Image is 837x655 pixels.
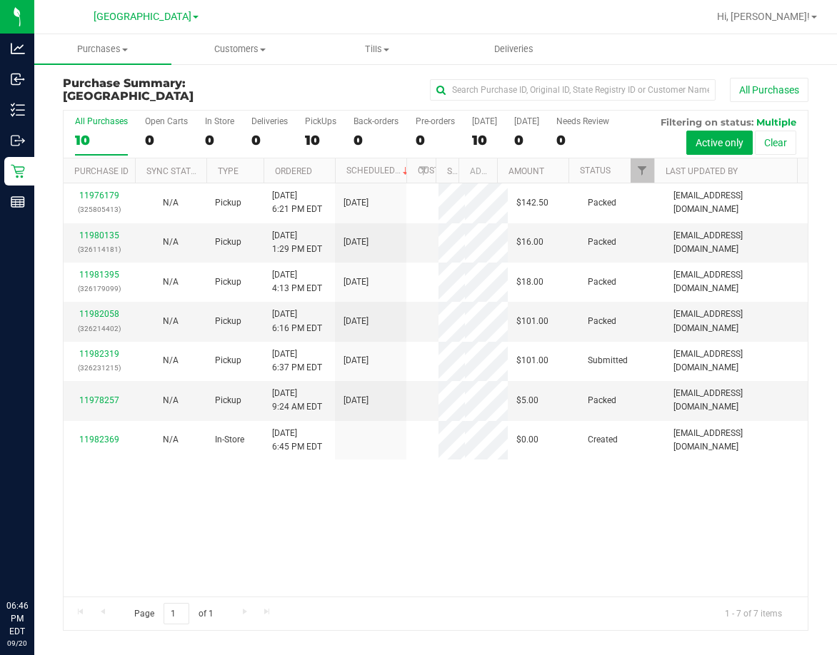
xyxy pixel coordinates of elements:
[272,268,322,295] span: [DATE] 4:13 PM EDT
[673,229,799,256] span: [EMAIL_ADDRESS][DOMAIN_NAME]
[309,34,446,64] a: Tills
[63,77,311,102] h3: Purchase Summary:
[309,43,445,56] span: Tills
[145,116,188,126] div: Open Carts
[275,166,312,176] a: Ordered
[447,166,522,176] a: State Registry ID
[514,132,539,148] div: 0
[163,235,179,249] button: N/A
[251,132,288,148] div: 0
[516,433,538,447] span: $0.00
[163,433,179,447] button: N/A
[272,229,322,256] span: [DATE] 1:29 PM EDT
[588,394,616,407] span: Packed
[122,603,225,625] span: Page of 1
[354,132,399,148] div: 0
[411,158,435,183] a: Filter
[34,34,171,64] a: Purchases
[94,11,191,23] span: [GEOGRAPHIC_DATA]
[458,158,497,183] th: Address
[305,116,336,126] div: PickUps
[556,132,609,148] div: 0
[75,116,128,126] div: All Purchases
[344,275,369,289] span: [DATE]
[416,132,455,148] div: 0
[756,116,796,128] span: Multiple
[588,196,616,210] span: Packed
[163,198,179,208] span: Not Applicable
[79,395,119,405] a: 11978257
[508,166,544,176] a: Amount
[215,275,241,289] span: Pickup
[673,308,799,335] span: [EMAIL_ADDRESS][DOMAIN_NAME]
[272,427,322,454] span: [DATE] 6:45 PM EDT
[344,354,369,367] span: [DATE]
[63,89,194,103] span: [GEOGRAPHIC_DATA]
[588,433,618,447] span: Created
[251,116,288,126] div: Deliveries
[272,387,322,414] span: [DATE] 9:24 AM EDT
[34,43,171,56] span: Purchases
[673,189,799,216] span: [EMAIL_ADDRESS][DOMAIN_NAME]
[344,394,369,407] span: [DATE]
[6,599,28,638] p: 06:46 PM EDT
[74,166,129,176] a: Purchase ID
[272,308,322,335] span: [DATE] 6:16 PM EDT
[164,603,189,625] input: 1
[344,315,369,328] span: [DATE]
[416,116,455,126] div: Pre-orders
[14,541,57,584] iframe: Resource center
[580,166,611,176] a: Status
[163,316,179,326] span: Not Applicable
[516,394,538,407] span: $5.00
[516,235,543,249] span: $16.00
[686,131,753,155] button: Active only
[79,435,119,445] a: 11982369
[72,322,126,335] p: (326214402)
[72,282,126,295] p: (326179099)
[354,116,399,126] div: Back-orders
[305,132,336,148] div: 10
[588,275,616,289] span: Packed
[344,196,369,210] span: [DATE]
[755,131,796,155] button: Clear
[446,34,583,64] a: Deliveries
[172,43,308,56] span: Customers
[146,166,201,176] a: Sync Status
[346,166,411,176] a: Scheduled
[205,116,234,126] div: In Store
[472,116,497,126] div: [DATE]
[516,275,543,289] span: $18.00
[72,243,126,256] p: (326114181)
[430,79,716,101] input: Search Purchase ID, Original ID, State Registry ID or Customer Name...
[163,196,179,210] button: N/A
[516,315,548,328] span: $101.00
[79,270,119,280] a: 11981395
[163,277,179,287] span: Not Applicable
[215,354,241,367] span: Pickup
[163,315,179,328] button: N/A
[215,235,241,249] span: Pickup
[673,347,799,375] span: [EMAIL_ADDRESS][DOMAIN_NAME]
[163,275,179,289] button: N/A
[79,230,119,240] a: 11980135
[215,315,241,328] span: Pickup
[673,387,799,414] span: [EMAIL_ADDRESS][DOMAIN_NAME]
[145,132,188,148] div: 0
[588,354,628,367] span: Submitted
[631,158,654,183] a: Filter
[11,41,25,56] inline-svg: Analytics
[205,132,234,148] div: 0
[666,166,738,176] a: Last Updated By
[163,394,179,407] button: N/A
[556,116,609,126] div: Needs Review
[344,235,369,249] span: [DATE]
[163,237,179,247] span: Not Applicable
[588,315,616,328] span: Packed
[163,395,179,405] span: Not Applicable
[713,603,793,624] span: 1 - 7 of 7 items
[11,164,25,178] inline-svg: Retail
[6,638,28,649] p: 09/20
[75,132,128,148] div: 10
[215,196,241,210] span: Pickup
